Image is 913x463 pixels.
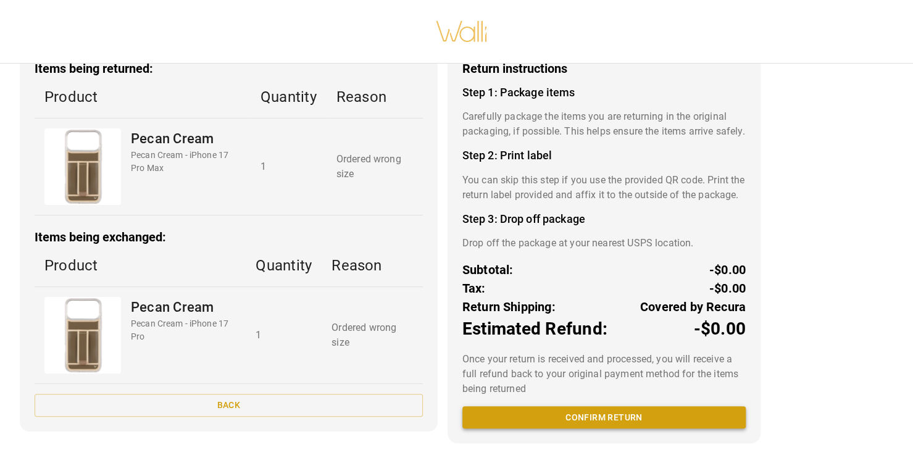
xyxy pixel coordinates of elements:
[261,159,317,174] p: 1
[44,86,241,108] p: Product
[462,298,556,316] p: Return Shipping:
[462,109,746,139] p: Carefully package the items you are returning in the original packaging, if possible. This helps ...
[462,261,514,279] p: Subtotal:
[462,212,746,226] h4: Step 3: Drop off package
[131,297,236,317] p: Pecan Cream
[462,406,746,429] button: Confirm return
[35,394,423,417] button: Back
[35,62,423,76] h3: Items being returned:
[131,317,236,343] p: Pecan Cream - iPhone 17 Pro
[462,173,746,202] p: You can skip this step if you use the provided QR code. Print the return label provided and affix...
[261,86,317,108] p: Quantity
[35,230,423,244] h3: Items being exchanged:
[462,236,746,251] p: Drop off the package at your nearest USPS location.
[709,279,746,298] p: -$0.00
[462,279,486,298] p: Tax:
[336,152,413,181] p: Ordered wrong size
[131,149,241,175] p: Pecan Cream - iPhone 17 Pro Max
[709,261,746,279] p: -$0.00
[640,298,746,316] p: Covered by Recura
[44,254,236,277] p: Product
[462,316,607,342] p: Estimated Refund:
[331,254,412,277] p: Reason
[462,149,746,162] h4: Step 2: Print label
[331,320,412,350] p: Ordered wrong size
[256,328,312,343] p: 1
[256,254,312,277] p: Quantity
[462,86,746,99] h4: Step 1: Package items
[435,5,488,58] img: walli-inc.myshopify.com
[693,316,746,342] p: -$0.00
[462,62,746,76] h3: Return instructions
[131,128,241,149] p: Pecan Cream
[462,352,746,396] p: Once your return is received and processed, you will receive a full refund back to your original ...
[336,86,413,108] p: Reason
